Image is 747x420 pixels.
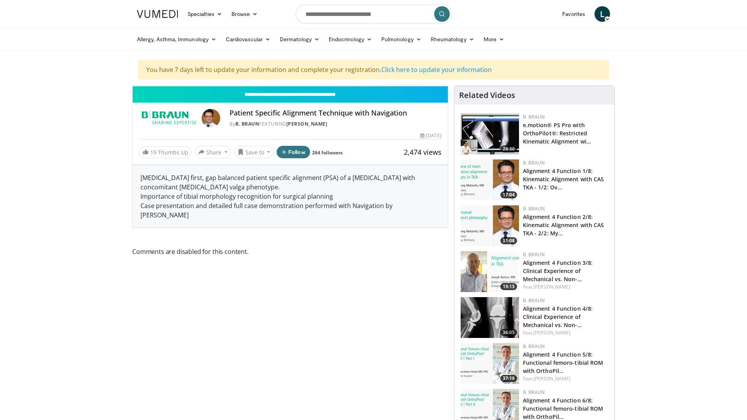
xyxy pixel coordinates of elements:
a: B. Braun [523,389,545,395]
a: Allergy, Asthma, Immunology [132,31,221,47]
div: Feat. [523,329,608,336]
a: Alignment 4 Function 2/8: Kinematic Alignment with CAS TKA - 2/2: My… [523,213,604,237]
a: B. Braun [523,343,545,350]
span: 36:05 [500,329,517,336]
span: 17:04 [500,191,517,198]
a: B. Braun [523,205,545,212]
a: 17:04 [461,159,519,200]
a: Favorites [558,6,590,22]
div: You have 7 days left to update your information and complete your registration. [138,60,609,79]
span: 31:08 [500,237,517,244]
a: 19 Thumbs Up [139,146,192,158]
span: 2,474 views [404,147,442,157]
img: 093c880e-b65a-4c32-9f94-ab39688290b6.150x105_q85_crop-smart_upscale.jpg [461,205,519,246]
img: Avatar [202,109,220,128]
a: More [479,31,509,47]
a: B. Braun [523,251,545,258]
a: 28:30 [461,114,519,154]
img: cae30946-94ba-46e4-8324-f513dec1b43e.150x105_q85_crop-smart_upscale.jpg [461,343,519,384]
a: Endocrinology [324,31,377,47]
a: e.motion® PS Pro with OrthoPilot®: Restricted Kinematic Alignment wi… [523,121,591,145]
a: Browse [227,6,263,22]
a: Alignment 4 Function 1/8: Kinematic Alignment with CAS TKA - 1/2: Ov… [523,167,604,191]
h4: Related Videos [459,91,515,100]
a: [PERSON_NAME] [533,375,570,382]
span: 37:18 [500,375,517,382]
a: 19:15 [461,251,519,292]
a: B. Braun [523,159,545,166]
a: Cardiovascular [221,31,275,47]
div: Feat. [523,375,608,382]
a: B. Braun [523,297,545,304]
a: [PERSON_NAME] [533,283,570,290]
a: Rheumatology [426,31,479,47]
a: [PERSON_NAME] [533,329,570,336]
span: 19 [150,149,156,156]
div: [MEDICAL_DATA] first, gap balanced patient specific alignment (PSA) of a [MEDICAL_DATA] with conc... [133,165,448,227]
a: 31:08 [461,205,519,246]
a: Alignment 4 Function 4/8: Clinical Experience of Mechanical vs. Non-… [523,305,593,329]
a: L [594,6,610,22]
img: b5d895b3-f06e-4522-a3b1-a6ccaea8ea7d.150x105_q85_crop-smart_upscale.jpg [461,159,519,200]
h4: Patient Specific Alignment Technique with Navigation [230,109,441,117]
button: Save to [234,146,274,158]
a: Pulmonology [377,31,426,47]
a: B. Braun [235,121,259,127]
span: 28:30 [500,145,517,152]
a: B. Braun [523,114,545,120]
a: [PERSON_NAME] [286,121,328,127]
div: [DATE] [420,132,441,139]
a: Click here to update your information [381,65,492,74]
div: By FEATURING [230,121,441,128]
img: B. Braun [139,109,198,128]
button: Share [195,146,231,158]
a: Dermatology [275,31,324,47]
a: 264 followers [312,149,343,156]
a: Specialties [183,6,227,22]
a: 37:18 [461,343,519,384]
img: 39e69327-8c33-4c24-b42c-2c2bbaad09f2.150x105_q85_crop-smart_upscale.jpg [461,114,519,154]
div: Feat. [523,283,608,290]
img: VuMedi Logo [137,10,178,18]
img: 65878c8f-bfbd-4099-b4eb-3ad002e4e6af.150x105_q85_crop-smart_upscale.jpg [461,251,519,292]
a: Alignment 4 Function 5/8: Functional femoro-tibial ROM with OrthoPil… [523,351,603,374]
input: Search topics, interventions [296,5,451,23]
span: Comments are disabled for this content. [132,247,448,257]
span: 19:15 [500,283,517,290]
a: Alignment 4 Function 3/8: Clinical Experience of Mechanical vs. Non-… [523,259,593,283]
button: Follow [277,146,310,158]
img: 3348d385-4db7-49ea-8bd4-1126d87ca5c8.150x105_q85_crop-smart_upscale.jpg [461,297,519,338]
a: 36:05 [461,297,519,338]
